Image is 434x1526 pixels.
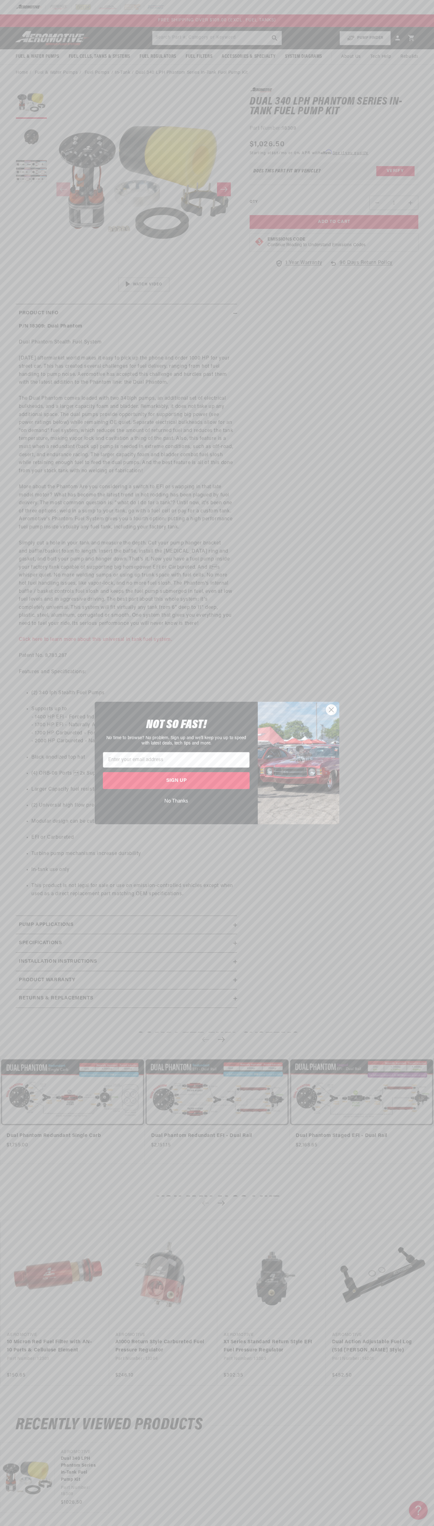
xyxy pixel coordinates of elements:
img: 85cdd541-2605-488b-b08c-a5ee7b438a35.jpeg [258,702,339,824]
span: NOT SO FAST! [146,719,207,731]
button: Close dialog [326,704,337,715]
input: Enter your email address [103,752,250,768]
button: No Thanks [103,795,250,807]
span: No time to browse? No problem. Sign up and we'll keep you up to speed with latest deals, tech tip... [106,736,246,746]
button: SIGN UP [103,772,250,789]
